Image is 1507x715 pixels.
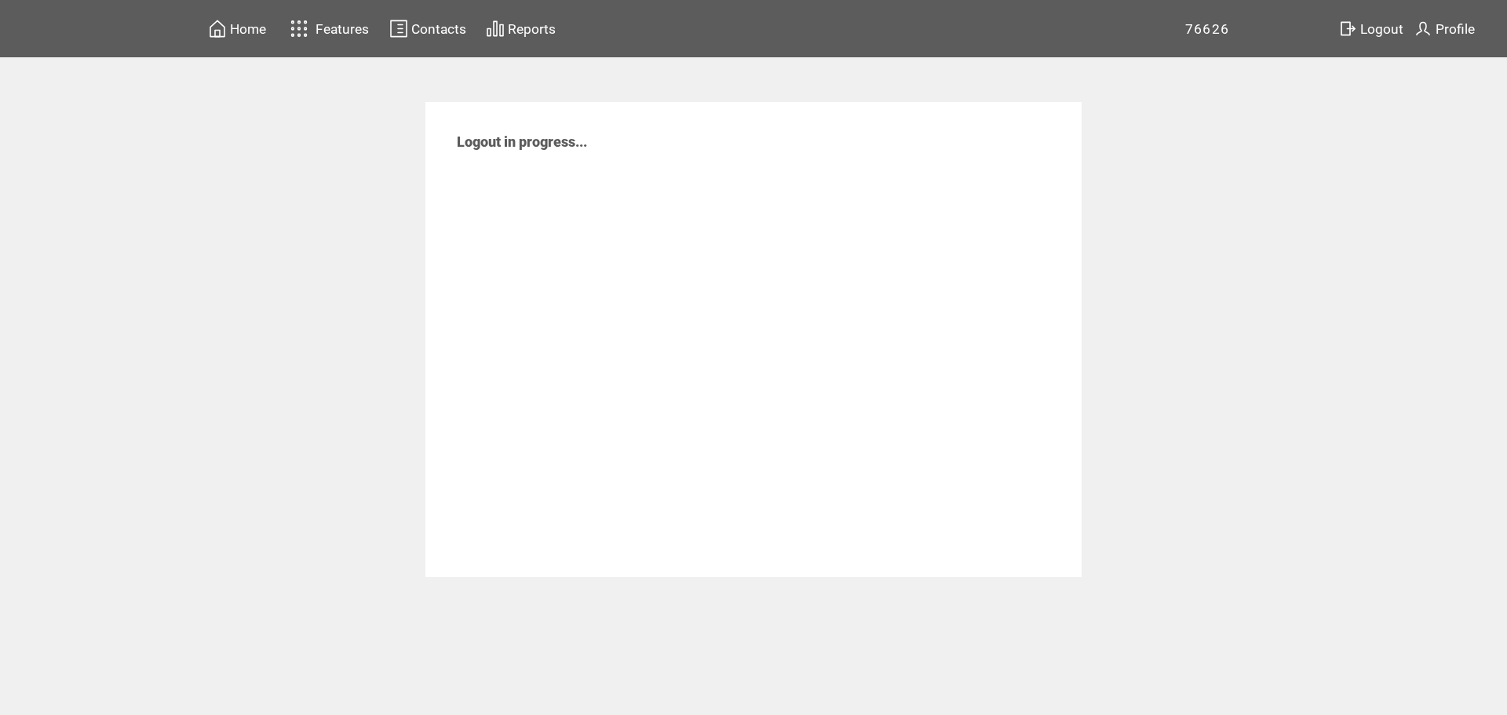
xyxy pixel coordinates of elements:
[230,21,266,37] span: Home
[1185,21,1230,37] span: 76626
[208,19,227,38] img: home.svg
[1411,16,1477,41] a: Profile
[486,19,505,38] img: chart.svg
[283,13,372,44] a: Features
[1414,19,1432,38] img: profile.svg
[483,16,558,41] a: Reports
[1436,21,1475,37] span: Profile
[286,16,313,42] img: features.svg
[206,16,268,41] a: Home
[1336,16,1411,41] a: Logout
[316,21,369,37] span: Features
[389,19,408,38] img: contacts.svg
[387,16,469,41] a: Contacts
[411,21,466,37] span: Contacts
[508,21,556,37] span: Reports
[457,133,587,150] span: Logout in progress...
[1360,21,1403,37] span: Logout
[1338,19,1357,38] img: exit.svg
